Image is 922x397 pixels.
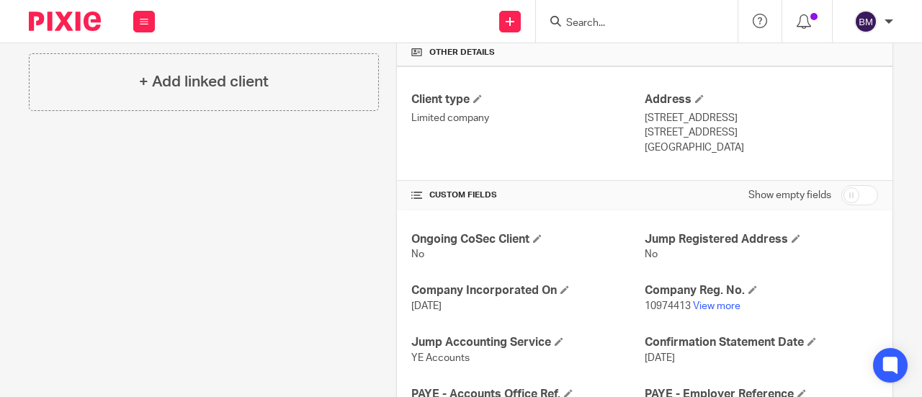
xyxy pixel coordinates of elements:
span: [DATE] [645,353,675,363]
h4: Jump Registered Address [645,232,878,247]
span: 10974413 [645,301,691,311]
h4: + Add linked client [139,71,269,93]
h4: Confirmation Statement Date [645,335,878,350]
span: YE Accounts [411,353,470,363]
label: Show empty fields [748,188,831,202]
span: Other details [429,47,495,58]
span: [DATE] [411,301,442,311]
h4: Client type [411,92,645,107]
h4: Company Incorporated On [411,283,645,298]
h4: Company Reg. No. [645,283,878,298]
input: Search [565,17,694,30]
h4: Jump Accounting Service [411,335,645,350]
span: No [645,249,658,259]
p: Limited company [411,111,645,125]
h4: Address [645,92,878,107]
p: [STREET_ADDRESS] [645,125,878,140]
img: Pixie [29,12,101,31]
a: View more [693,301,740,311]
img: svg%3E [854,10,877,33]
h4: Ongoing CoSec Client [411,232,645,247]
p: [STREET_ADDRESS] [645,111,878,125]
h4: CUSTOM FIELDS [411,189,645,201]
span: No [411,249,424,259]
p: [GEOGRAPHIC_DATA] [645,140,878,155]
